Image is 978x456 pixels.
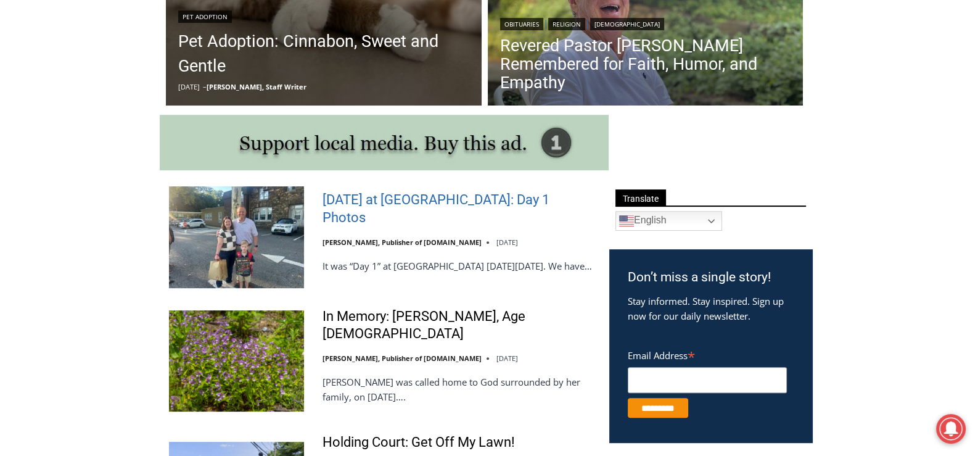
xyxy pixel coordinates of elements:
a: Pet Adoption: Cinnabon, Sweet and Gentle [178,29,469,78]
span: Open Tues. - Sun. [PHONE_NUMBER] [4,127,121,174]
a: [DATE] at [GEOGRAPHIC_DATA]: Day 1 Photos [323,191,593,226]
a: [PERSON_NAME], Publisher of [DOMAIN_NAME] [323,238,482,247]
a: Open Tues. - Sun. [PHONE_NUMBER] [1,124,124,154]
div: "We would have speakers with experience in local journalism speak to us about their experiences a... [311,1,583,120]
span: – [203,82,207,91]
a: Religion [548,18,585,30]
div: | | [500,15,791,30]
a: Intern @ [DOMAIN_NAME] [297,120,598,154]
img: First Day of School at Rye City Schools: Day 1 Photos [169,186,304,288]
time: [DATE] [496,354,518,363]
a: [PERSON_NAME], Publisher of [DOMAIN_NAME] [323,354,482,363]
p: Stay informed. Stay inspired. Sign up now for our daily newsletter. [628,294,794,323]
a: [PERSON_NAME], Staff Writer [207,82,306,91]
p: [PERSON_NAME] was called home to God surrounded by her family, on [DATE]…. [323,375,593,404]
img: In Memory: Adele Arrigale, Age 90 [169,310,304,412]
span: Intern @ [DOMAIN_NAME] [323,123,572,151]
span: Translate [615,189,666,206]
p: It was “Day 1” at [GEOGRAPHIC_DATA] [DATE][DATE]. We have… [323,259,593,273]
label: Email Address [628,343,787,365]
a: [DEMOGRAPHIC_DATA] [590,18,664,30]
h3: Don’t miss a single story! [628,268,794,288]
div: "[PERSON_NAME]'s draw is the fine variety of pristine raw fish kept on hand" [127,77,181,147]
a: Holding Court: Get Off My Lawn! [323,434,515,452]
a: Pet Adoption [178,10,232,23]
img: en [619,213,634,228]
time: [DATE] [496,238,518,247]
a: In Memory: [PERSON_NAME], Age [DEMOGRAPHIC_DATA] [323,308,593,343]
a: English [615,211,722,231]
a: Revered Pastor [PERSON_NAME] Remembered for Faith, Humor, and Empathy [500,36,791,92]
a: Obituaries [500,18,543,30]
time: [DATE] [178,82,200,91]
img: support local media, buy this ad [160,115,609,170]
